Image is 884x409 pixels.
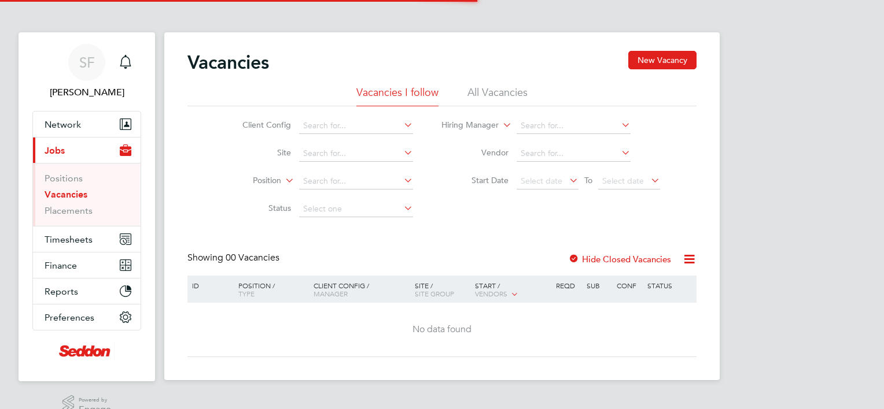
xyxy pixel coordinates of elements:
div: Conf [614,276,644,295]
button: Reports [33,278,141,304]
a: Vacancies [45,189,87,200]
div: Start / [472,276,553,304]
input: Search for... [299,118,413,134]
div: Site / [412,276,473,303]
span: Stephen Foster [32,85,141,99]
button: Finance [33,252,141,278]
label: Status [224,203,291,213]
div: Jobs [33,163,141,226]
button: Network [33,111,141,137]
span: Manager [314,289,348,298]
span: 00 Vacancies [226,252,279,263]
span: Site Group [415,289,454,298]
label: Vendor [442,147,509,158]
span: Reports [45,286,78,297]
label: Client Config [224,120,291,130]
span: Vendors [475,289,507,298]
input: Search for... [299,146,413,162]
label: Hide Closed Vacancies [568,254,671,265]
label: Hiring Manager [432,120,499,131]
div: ID [189,276,230,295]
div: Showing [187,252,282,264]
li: Vacancies I follow [356,85,439,106]
button: Timesheets [33,226,141,252]
span: SF [79,55,95,70]
span: Select date [521,176,562,186]
nav: Main navigation [19,32,155,381]
span: Select date [602,176,644,186]
label: Site [224,147,291,158]
span: Type [238,289,255,298]
span: Network [45,119,81,130]
span: Finance [45,260,77,271]
input: Select one [299,201,413,217]
button: Preferences [33,304,141,330]
a: Placements [45,205,93,216]
span: Timesheets [45,234,93,245]
a: Go to home page [32,342,141,360]
div: Client Config / [311,276,412,303]
div: Reqd [553,276,583,295]
input: Search for... [299,173,413,189]
label: Start Date [442,175,509,185]
span: To [581,173,596,188]
span: Jobs [45,145,65,156]
div: No data found [189,324,695,336]
a: SF[PERSON_NAME] [32,44,141,99]
input: Search for... [517,118,631,134]
a: Positions [45,173,83,184]
label: Position [215,175,281,187]
h2: Vacancies [187,51,269,74]
div: Position / [230,276,311,303]
button: New Vacancy [628,51,697,69]
input: Search for... [517,146,631,162]
li: All Vacancies [467,85,528,106]
div: Status [644,276,695,295]
div: Sub [584,276,614,295]
span: Powered by [79,395,111,405]
img: seddonconstruction-logo-retina.png [59,342,115,360]
button: Jobs [33,137,141,163]
span: Preferences [45,312,94,323]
